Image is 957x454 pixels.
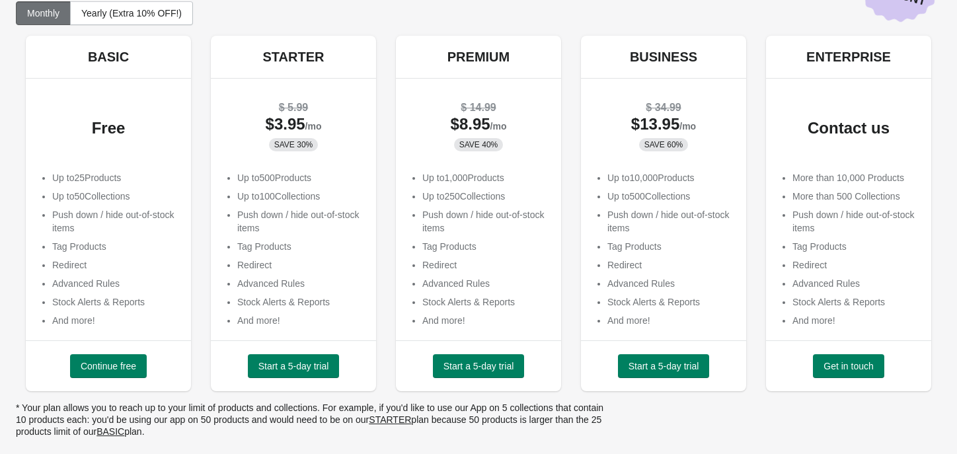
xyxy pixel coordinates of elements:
span: /mo [305,121,322,132]
li: Tag Products [792,240,918,253]
button: Start a 5-day trial [433,354,525,378]
li: And more! [52,314,178,327]
li: Advanced Rules [52,277,178,290]
button: Start a 5-day trial [618,354,710,378]
h5: ENTERPRISE [806,49,891,65]
p: Up to 25 Products [52,171,178,184]
div: $ 34.99 [594,101,733,114]
p: * Your plan allows you to reach up to your limit of products and collections. For example, if you... [16,402,611,437]
span: Start a 5-day trial [443,361,514,371]
p: Up to 50 Collections [52,190,178,203]
button: Monthly [16,1,71,25]
li: Redirect [422,258,548,272]
li: Push down / hide out-of-stock items [237,208,363,235]
p: More than 500 Collections [792,190,918,203]
h5: PREMIUM [447,49,510,65]
h5: BUSINESS [630,49,697,65]
span: SAVE 40% [459,139,498,150]
ins: STARTER [369,414,411,425]
li: And more! [237,314,363,327]
div: Free [39,122,178,135]
li: Advanced Rules [607,277,733,290]
span: Yearly (Extra 10% OFF!) [81,8,182,19]
button: Yearly (Extra 10% OFF!) [70,1,193,25]
span: /mo [490,121,507,132]
p: More than 10,000 Products [792,171,918,184]
li: Advanced Rules [792,277,918,290]
p: Up to 250 Collections [422,190,548,203]
li: Stock Alerts & Reports [607,295,733,309]
span: Get in touch [823,361,874,371]
button: Continue free [70,354,147,378]
div: $ 14.99 [409,101,548,114]
li: Stock Alerts & Reports [237,295,363,309]
span: SAVE 60% [644,139,683,150]
li: Stock Alerts & Reports [422,295,548,309]
span: Continue free [81,361,136,371]
p: Up to 500 Collections [607,190,733,203]
p: Up to 500 Products [237,171,363,184]
span: Monthly [27,8,59,19]
li: Stock Alerts & Reports [52,295,178,309]
p: Up to 1,000 Products [422,171,548,184]
li: And more! [607,314,733,327]
li: Push down / hide out-of-stock items [422,208,548,235]
span: Start a 5-day trial [629,361,699,371]
li: Advanced Rules [237,277,363,290]
li: Redirect [52,258,178,272]
li: Tag Products [607,240,733,253]
li: Stock Alerts & Reports [792,295,918,309]
span: Start a 5-day trial [258,361,329,371]
li: And more! [422,314,548,327]
div: $ 13.95 [594,118,733,133]
h5: BASIC [88,49,129,65]
li: And more! [792,314,918,327]
div: $ 5.99 [224,101,363,114]
li: Redirect [792,258,918,272]
span: /mo [679,121,696,132]
button: Start a 5-day trial [248,354,340,378]
p: Up to 100 Collections [237,190,363,203]
div: $ 8.95 [409,118,548,133]
li: Advanced Rules [422,277,548,290]
li: Tag Products [237,240,363,253]
li: Tag Products [52,240,178,253]
h5: STARTER [263,49,325,65]
div: Contact us [779,122,918,135]
div: $ 3.95 [224,118,363,133]
li: Push down / hide out-of-stock items [52,208,178,235]
li: Redirect [607,258,733,272]
span: SAVE 30% [274,139,313,150]
li: Push down / hide out-of-stock items [607,208,733,235]
button: Get in touch [813,354,884,378]
li: Push down / hide out-of-stock items [792,208,918,235]
li: Redirect [237,258,363,272]
li: Tag Products [422,240,548,253]
p: Up to 10,000 Products [607,171,733,184]
ins: BASIC [96,426,124,437]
